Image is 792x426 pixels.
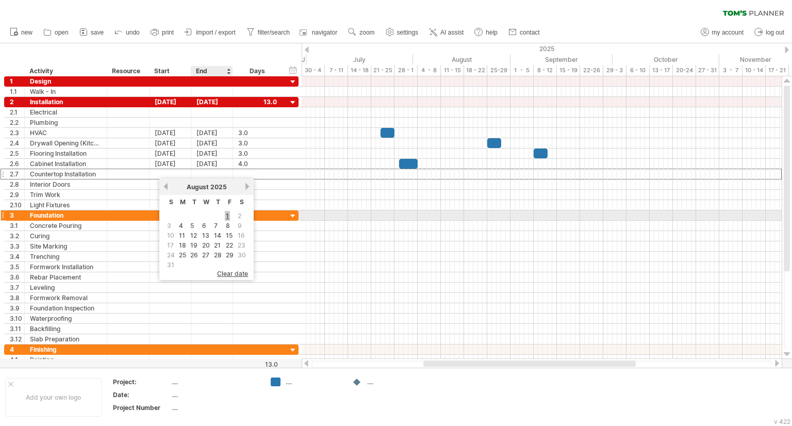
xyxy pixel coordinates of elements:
a: 4 [178,221,184,231]
a: new [7,26,36,39]
a: 21 [213,240,222,250]
div: 28 - 1 [394,65,418,76]
div: Foundation Inspection [30,303,102,313]
span: 10 [166,231,175,240]
div: Countertop Installation [30,169,102,179]
span: 30 [237,250,247,260]
div: 2.2 [10,118,24,127]
div: September 2025 [510,54,613,65]
div: Trim Work [30,190,102,200]
a: 15 [225,231,234,240]
div: [DATE] [191,149,233,158]
div: 3.0 [238,149,277,158]
div: Design [30,76,102,86]
div: Add your own logo [5,378,102,417]
span: settings [397,29,418,36]
td: this is a weekend day [166,260,176,269]
a: settings [383,26,421,39]
a: import / export [182,26,239,39]
div: 2.3 [10,128,24,138]
span: 31 [166,260,175,270]
div: [DATE] [191,138,233,148]
div: 21 - 25 [371,65,394,76]
a: undo [112,26,143,39]
div: [DATE] [150,138,191,148]
div: Light Fixtures [30,200,102,210]
span: undo [126,29,140,36]
div: .... [172,378,258,386]
a: zoom [345,26,377,39]
span: 16 [237,231,246,240]
div: 2.10 [10,200,24,210]
div: [DATE] [191,128,233,138]
div: Start [154,66,185,76]
span: print [162,29,174,36]
td: this is a weekend day [166,231,176,240]
div: 2.5 [10,149,24,158]
span: help [486,29,498,36]
div: Electrical [30,107,102,117]
div: 3.6 [10,272,24,282]
div: Plumbing [30,118,102,127]
div: Date: [113,390,170,399]
div: 20-24 [673,65,696,76]
a: 14 [213,231,222,240]
div: August 2025 [413,54,510,65]
span: filter/search [258,29,290,36]
a: AI assist [426,26,467,39]
a: filter/search [244,26,293,39]
span: 3 [166,221,172,231]
a: 29 [225,250,235,260]
div: 18 - 22 [464,65,487,76]
div: 17 - 21 [766,65,789,76]
td: this is a weekend day [236,231,247,240]
div: Formwork Installation [30,262,102,272]
a: 6 [201,221,207,231]
div: 1 [10,76,24,86]
div: Formwork Removal [30,293,102,303]
span: 24 [166,250,176,260]
span: my account [712,29,744,36]
a: 28 [213,250,223,260]
a: 20 [201,240,211,250]
a: 19 [189,240,199,250]
td: this is a weekend day [166,251,176,259]
div: Activity [29,66,101,76]
div: HVAC [30,128,102,138]
a: contact [506,26,543,39]
div: October 2025 [613,54,719,65]
span: new [21,29,32,36]
a: 8 [225,221,231,231]
span: 9 [237,221,243,231]
a: previous [162,183,170,190]
div: 3.0 [238,128,277,138]
div: 27 - 31 [696,65,719,76]
div: Drywall Opening (Kitchen) [30,138,102,148]
div: Concrete Pouring [30,221,102,231]
div: 7 - 11 [325,65,348,76]
span: save [91,29,104,36]
span: Friday [228,198,232,206]
div: 1 - 5 [510,65,534,76]
div: 2.7 [10,169,24,179]
div: [DATE] [150,159,191,169]
span: August [187,183,209,191]
div: Waterproofing [30,314,102,323]
div: .... [172,403,258,412]
div: 3.4 [10,252,24,261]
div: Resource [112,66,143,76]
div: 3.7 [10,283,24,292]
div: [DATE] [150,97,191,107]
a: log out [752,26,787,39]
div: 6 - 10 [626,65,650,76]
div: 2.8 [10,179,24,189]
div: 1.1 [10,87,24,96]
div: 30 - 4 [302,65,325,76]
div: 3.11 [10,324,24,334]
div: 3.12 [10,334,24,344]
div: Walk - In [30,87,102,96]
div: 4 [10,345,24,354]
span: 2025 [210,183,227,191]
td: this is a weekend day [236,251,247,259]
div: 10 - 14 [742,65,766,76]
